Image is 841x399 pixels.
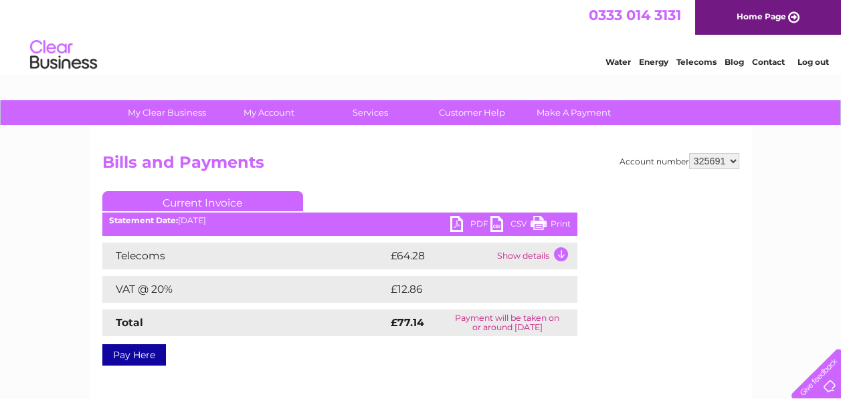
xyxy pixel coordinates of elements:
[494,243,577,269] td: Show details
[102,216,577,225] div: [DATE]
[102,153,739,178] h2: Bills and Payments
[387,243,494,269] td: £64.28
[519,100,629,125] a: Make A Payment
[109,215,178,225] b: Statement Date:
[213,100,324,125] a: My Account
[725,57,744,67] a: Blog
[387,276,549,303] td: £12.86
[102,243,387,269] td: Telecoms
[315,100,426,125] a: Services
[639,57,668,67] a: Energy
[116,316,143,329] strong: Total
[102,191,303,211] a: Current Invoice
[450,216,490,235] a: PDF
[105,7,737,65] div: Clear Business is a trading name of Verastar Limited (registered in [GEOGRAPHIC_DATA] No. 3667643...
[589,7,681,23] a: 0333 014 3131
[102,344,166,366] a: Pay Here
[102,276,387,303] td: VAT @ 20%
[797,57,828,67] a: Log out
[417,100,527,125] a: Customer Help
[605,57,631,67] a: Water
[438,309,577,336] td: Payment will be taken on or around [DATE]
[391,316,424,329] strong: £77.14
[752,57,785,67] a: Contact
[490,216,531,235] a: CSV
[531,216,571,235] a: Print
[29,35,98,76] img: logo.png
[676,57,717,67] a: Telecoms
[620,153,739,169] div: Account number
[112,100,222,125] a: My Clear Business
